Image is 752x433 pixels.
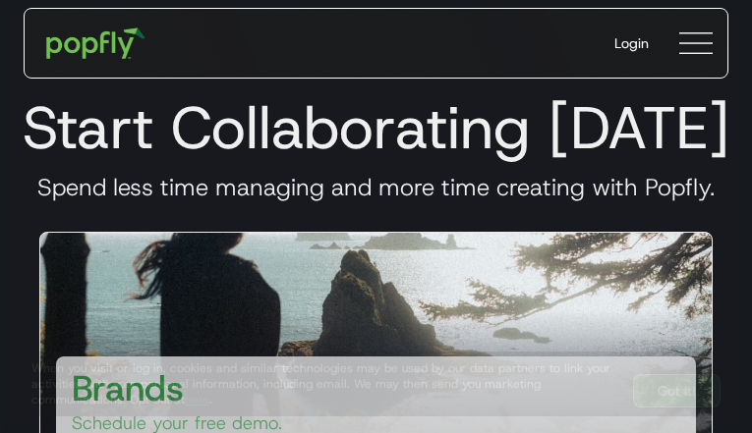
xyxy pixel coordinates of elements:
a: here [185,392,209,407]
h3: Spend less time managing and more time creating with Popfly. [16,173,736,202]
div: When you visit or log in, cookies and similar technologies may be used by our data partners to li... [31,360,617,407]
div: Login [614,33,649,53]
h1: Start Collaborating [DATE] [16,92,736,163]
a: Got It! [633,374,721,407]
a: Login [599,18,665,69]
a: home [32,14,159,73]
